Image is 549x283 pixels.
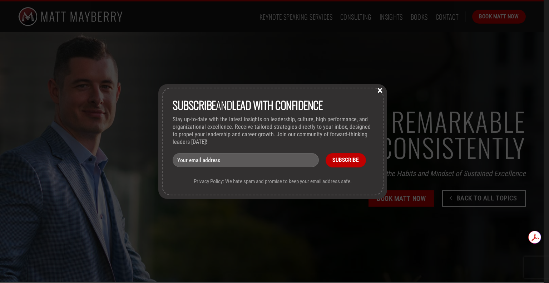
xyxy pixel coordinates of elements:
input: Subscribe [326,153,366,167]
span: and [173,97,322,113]
strong: Subscribe [173,97,216,113]
input: Your email address [173,153,318,167]
p: Privacy Policy: We hate spam and promise to keep your email address safe. [173,178,373,185]
p: Stay up-to-date with the latest insights on leadership, culture, high performance, and organizati... [173,116,373,146]
strong: lead with Confidence [232,97,322,113]
button: Close [375,87,385,93]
